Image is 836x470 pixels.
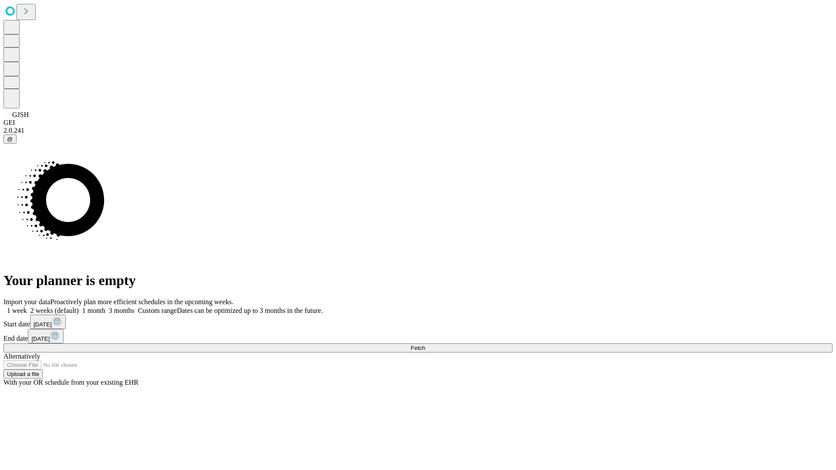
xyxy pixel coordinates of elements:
span: Custom range [138,307,177,314]
span: Proactively plan more efficient schedules in the upcoming weeks. [51,298,233,305]
button: [DATE] [30,315,66,329]
button: Upload a file [3,369,43,379]
span: 1 month [82,307,105,314]
span: [DATE] [34,321,52,328]
button: @ [3,134,17,144]
button: [DATE] [28,329,64,343]
div: GEI [3,119,833,127]
span: Dates can be optimized up to 3 months in the future. [177,307,323,314]
span: Fetch [411,345,425,351]
span: 1 week [7,307,27,314]
span: 3 months [109,307,135,314]
div: 2.0.241 [3,127,833,134]
h1: Your planner is empty [3,272,833,289]
span: [DATE] [31,336,50,342]
span: GJSH [12,111,29,118]
span: @ [7,136,13,142]
button: Fetch [3,343,833,352]
span: With your OR schedule from your existing EHR [3,379,138,386]
span: Alternatively [3,352,40,360]
span: Import your data [3,298,51,305]
div: Start date [3,315,833,329]
span: 2 weeks (default) [30,307,79,314]
div: End date [3,329,833,343]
